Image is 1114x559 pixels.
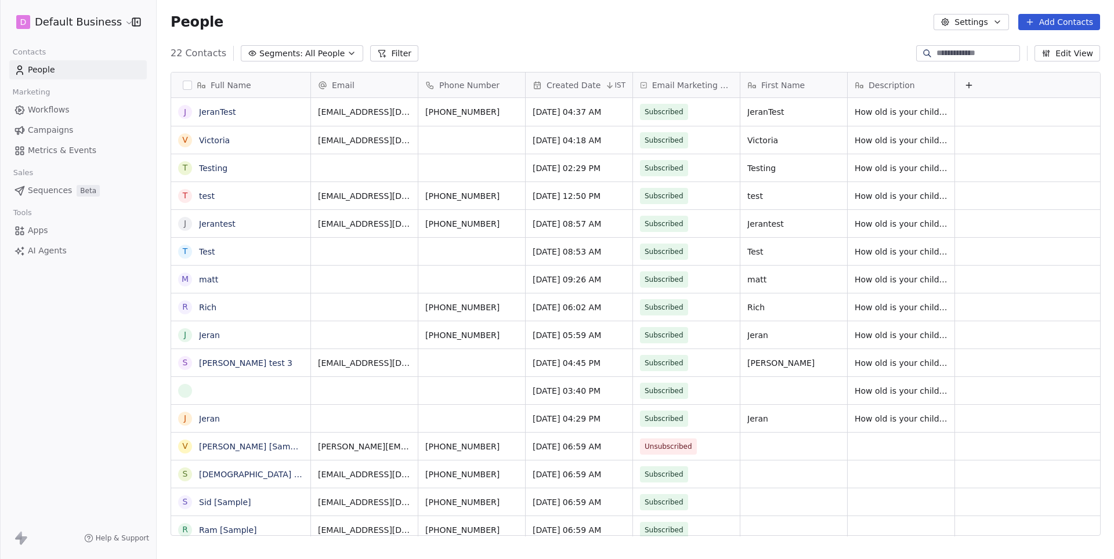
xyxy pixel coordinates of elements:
[28,224,48,237] span: Apps
[747,218,840,230] span: Jerantest
[311,72,418,97] div: Email
[533,524,625,536] span: [DATE] 06:59 AM
[747,106,840,118] span: JeranTest
[645,106,683,118] span: Subscribed
[855,302,947,313] span: How old is your child? : 10–12 How would you describe the alignment of your child's teeth? : b) S...
[533,469,625,480] span: [DATE] 06:59 AM
[645,329,683,341] span: Subscribed
[855,218,947,230] span: How old is your child? : 10–12 How would you describe the alignment of your child's teeth? : b) S...
[199,470,331,479] a: [DEMOGRAPHIC_DATA] [Sample]
[318,524,411,536] span: [EMAIL_ADDRESS][DOMAIN_NAME]
[747,329,840,341] span: Jeran
[199,303,216,312] a: Rich
[318,135,411,146] span: [EMAIL_ADDRESS][DOMAIN_NAME]
[8,164,38,182] span: Sales
[184,217,186,230] div: J
[171,98,311,536] div: grid
[318,357,411,369] span: [EMAIL_ADDRESS][DOMAIN_NAME]
[199,358,292,368] a: [PERSON_NAME] test 3
[1018,14,1100,30] button: Add Contacts
[425,329,518,341] span: [PHONE_NUMBER]
[9,221,147,240] a: Apps
[84,533,149,543] a: Help & Support
[332,79,355,91] span: Email
[740,72,847,97] div: First Name
[533,496,625,508] span: [DATE] 06:59 AM
[645,496,683,508] span: Subscribed
[1035,45,1100,61] button: Edit View
[311,98,1101,536] div: grid
[182,524,188,536] div: R
[645,441,692,452] span: Unsubscribed
[171,46,226,60] span: 22 Contacts
[645,246,683,257] span: Subscribed
[848,72,954,97] div: Description
[184,106,186,118] div: J
[9,100,147,119] a: Workflows
[183,162,188,174] div: T
[199,275,218,284] a: matt
[28,104,70,116] span: Workflows
[318,106,411,118] span: [EMAIL_ADDRESS][DOMAIN_NAME]
[869,79,915,91] span: Description
[8,43,51,61] span: Contacts
[35,14,122,30] span: Default Business
[425,469,518,480] span: [PHONE_NUMBER]
[305,48,345,60] span: All People
[533,106,625,118] span: [DATE] 04:37 AM
[855,385,947,397] span: How old is your child? : How would you describe the alignment of your child's teeth? : a) Mostly ...
[318,441,411,452] span: [PERSON_NAME][EMAIL_ADDRESS][DOMAIN_NAME]
[199,164,227,173] a: Testing
[184,329,186,341] div: J
[747,357,840,369] span: [PERSON_NAME]
[199,191,215,201] a: test
[855,329,947,341] span: How old is your child? : 7–9 How would you describe the alignment of your child's teeth? : c) Not...
[183,496,188,508] div: S
[747,190,840,202] span: test
[28,184,72,197] span: Sequences
[96,533,149,543] span: Help & Support
[855,357,947,369] span: How old is your child? : 10–12 How would you describe the alignment of your child's teeth? : b) S...
[533,357,625,369] span: [DATE] 04:45 PM
[425,524,518,536] span: [PHONE_NUMBER]
[547,79,601,91] span: Created Date
[645,302,683,313] span: Subscribed
[183,245,188,257] div: T
[8,204,37,222] span: Tools
[645,218,683,230] span: Subscribed
[747,274,840,285] span: matt
[211,79,251,91] span: Full Name
[425,106,518,118] span: [PHONE_NUMBER]
[425,302,518,313] span: [PHONE_NUMBER]
[533,162,625,174] span: [DATE] 02:29 PM
[183,468,188,480] div: S
[645,135,683,146] span: Subscribed
[199,525,257,535] a: Ram [Sample]
[182,440,188,452] div: V
[182,301,188,313] div: R
[199,107,236,117] a: JeranTest
[439,79,500,91] span: Phone Number
[645,357,683,369] span: Subscribed
[747,135,840,146] span: Victoria
[747,413,840,424] span: Jeran
[645,274,683,285] span: Subscribed
[28,245,67,257] span: AI Agents
[14,12,124,32] button: DDefault Business
[533,246,625,257] span: [DATE] 08:53 AM
[645,385,683,397] span: Subscribed
[855,246,947,257] span: How old is your child? : 7–9 How would you describe the alignment of your child's teeth? : b) Sli...
[747,246,840,257] span: Test
[645,190,683,202] span: Subscribed
[533,218,625,230] span: [DATE] 08:57 AM
[28,64,55,76] span: People
[747,302,840,313] span: Rich
[199,219,236,228] a: Jerantest
[182,273,189,285] div: m
[171,72,310,97] div: Full Name
[9,181,147,200] a: SequencesBeta
[614,81,625,90] span: IST
[8,84,55,101] span: Marketing
[633,72,740,97] div: Email Marketing Consent
[652,79,733,91] span: Email Marketing Consent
